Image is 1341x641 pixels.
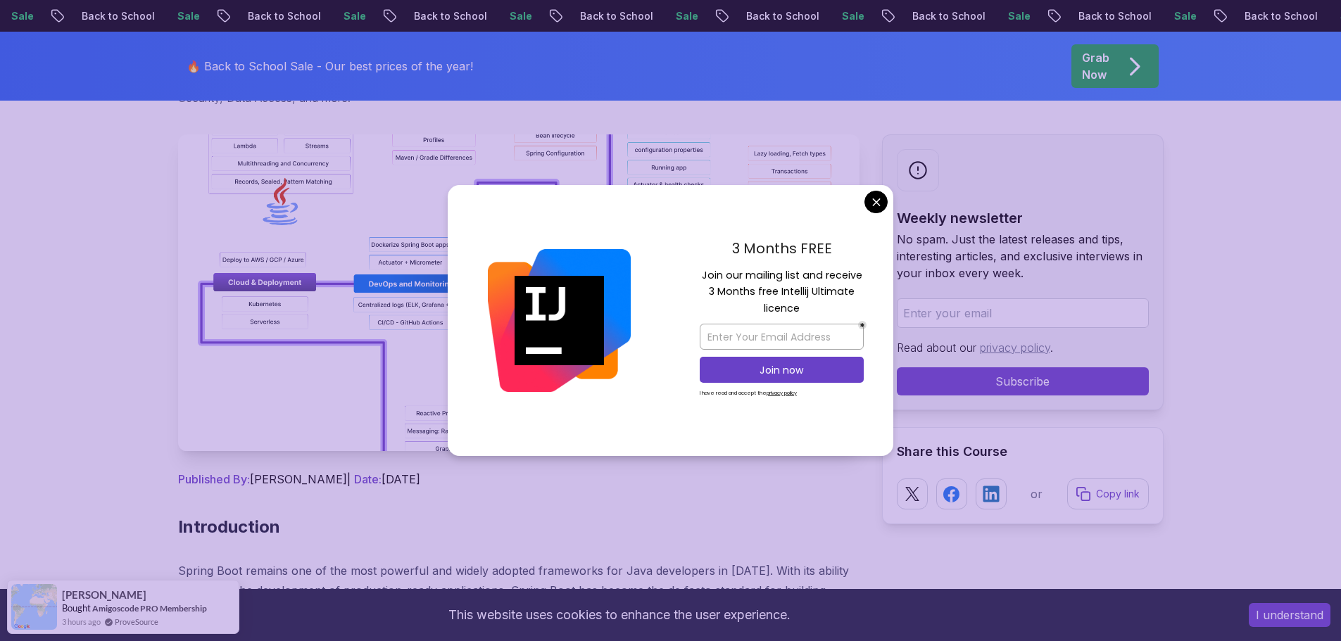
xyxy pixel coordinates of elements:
div: This website uses cookies to enhance the user experience. [11,599,1228,630]
p: Sale [824,9,869,23]
button: Subscribe [897,367,1149,395]
button: Copy link [1067,478,1149,509]
p: or [1031,485,1043,502]
p: Read about our . [897,339,1149,356]
span: Bought [62,602,91,614]
a: ProveSource [115,616,158,628]
p: 🔥 Back to School Sale - Our best prices of the year! [187,58,473,75]
p: Sale [1156,9,1201,23]
p: Back to School [1226,9,1322,23]
p: Grab Now [1082,49,1109,83]
p: Back to School [63,9,159,23]
p: Back to School [894,9,990,23]
span: Published By: [178,472,250,486]
h2: Weekly newsletter [897,208,1149,228]
p: Sale [325,9,370,23]
a: privacy policy [980,341,1050,355]
p: Back to School [562,9,657,23]
p: Copy link [1096,487,1140,501]
p: Back to School [396,9,491,23]
p: No spam. Just the latest releases and tips, interesting articles, and exclusive interviews in you... [897,231,1149,281]
p: Sale [491,9,536,23]
h2: Introduction [178,516,860,538]
p: Spring Boot remains one of the most powerful and widely adopted frameworks for Java developers in... [178,561,860,640]
img: Spring Boot Roadmap 2025: The Complete Guide for Backend Developers thumbnail [178,134,860,451]
p: Sale [990,9,1035,23]
p: Sale [159,9,204,23]
p: Back to School [1060,9,1156,23]
p: Sale [657,9,703,23]
span: 3 hours ago [62,616,101,628]
button: Accept cookies [1249,603,1330,627]
p: [PERSON_NAME] | [DATE] [178,471,860,488]
h2: Share this Course [897,442,1149,462]
span: [PERSON_NAME] [62,589,146,601]
p: Back to School [229,9,325,23]
input: Enter your email [897,298,1149,328]
p: Back to School [728,9,824,23]
a: Amigoscode PRO Membership [92,602,207,614]
img: provesource social proof notification image [11,584,57,630]
span: Date: [354,472,382,486]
